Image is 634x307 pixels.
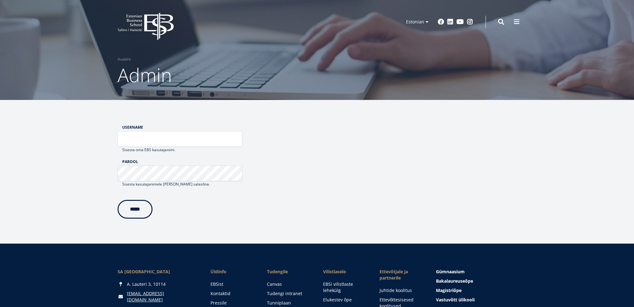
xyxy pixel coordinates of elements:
a: Canvas [267,281,311,287]
a: Vastuvõtt ülikooli [436,297,516,303]
a: EBSist [211,281,254,287]
span: Magistriõpe [436,287,462,293]
div: SA [GEOGRAPHIC_DATA] [118,269,198,275]
a: Linkedin [447,19,453,25]
span: Ettevõtjale ja partnerile [380,269,423,281]
a: Facebook [438,19,444,25]
a: Tunniplaan [267,300,311,306]
a: Youtube [457,19,464,25]
a: Elukestev õpe [323,297,367,303]
a: [EMAIL_ADDRESS][DOMAIN_NAME] [127,290,198,303]
label: Username [122,125,242,130]
a: Juhtide koolitus [380,287,423,294]
label: Parool [122,159,242,164]
a: Avaleht [118,56,131,62]
h1: Admin [118,62,517,87]
div: Sisesta kasutajanimele [PERSON_NAME] salasõna. [118,181,242,187]
span: Vastuvõtt ülikooli [436,297,475,303]
a: Gümnaasium [436,269,516,275]
span: Bakalaureuseõpe [436,278,473,284]
a: Tudengile [267,269,311,275]
span: Vilistlasele [323,269,367,275]
a: Kontaktid [211,290,254,297]
div: Sisesta oma EBS kasutajanimi. [118,147,242,153]
a: Tudengi intranet [267,290,311,297]
a: Bakalaureuseõpe [436,278,516,284]
a: Magistriõpe [436,287,516,294]
span: Üldinfo [211,269,254,275]
a: Pressile [211,300,254,306]
a: EBSi vilistlaste lehekülg [323,281,367,294]
a: Instagram [467,19,473,25]
div: A. Lauteri 3, 10114 [118,281,198,287]
span: Gümnaasium [436,269,465,275]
